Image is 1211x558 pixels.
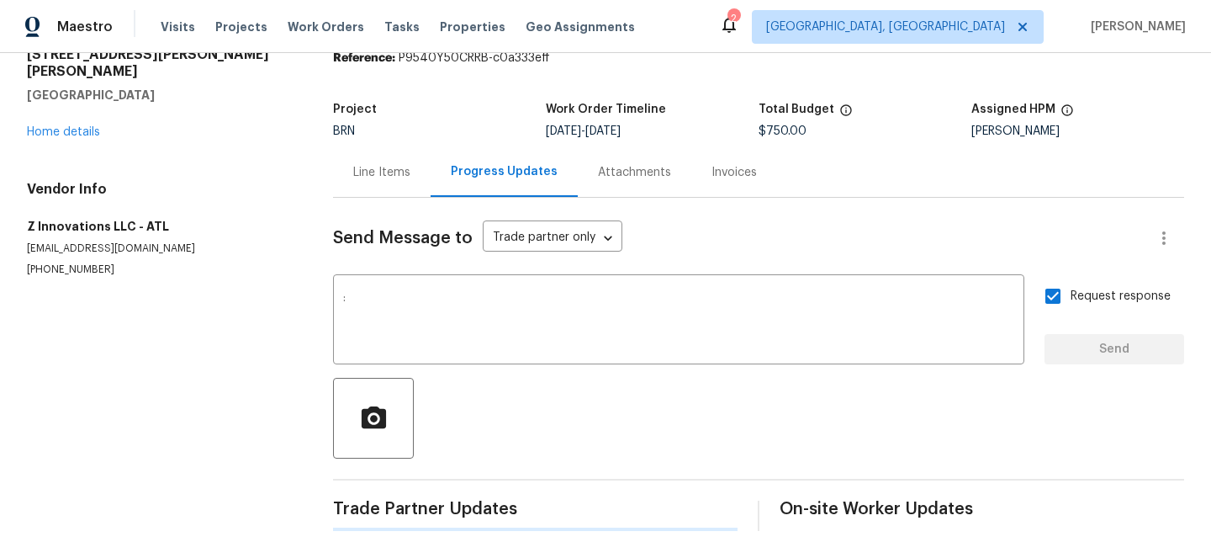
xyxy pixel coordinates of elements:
b: Reference: [333,52,395,64]
span: $750.00 [759,125,806,137]
h2: [STREET_ADDRESS][PERSON_NAME][PERSON_NAME] [27,46,293,80]
span: Request response [1071,288,1171,306]
span: Properties [440,19,505,35]
span: [DATE] [546,125,581,137]
span: Tasks [384,21,420,33]
span: Send Message to [333,230,473,247]
span: BRN [333,125,355,137]
div: P9540Y50CRRB-c0a333eff [333,50,1184,66]
h5: [GEOGRAPHIC_DATA] [27,87,293,104]
textarea: : [343,292,1014,351]
div: Progress Updates [451,163,558,180]
div: [PERSON_NAME] [971,125,1184,137]
span: On-site Worker Updates [780,501,1184,518]
div: Invoices [711,164,757,181]
a: Home details [27,126,100,138]
span: Trade Partner Updates [333,501,738,518]
span: Visits [161,19,195,35]
h5: Work Order Timeline [546,104,666,115]
h5: Project [333,104,377,115]
h5: Z Innovations LLC - ATL [27,218,293,235]
span: [PERSON_NAME] [1084,19,1186,35]
h4: Vendor Info [27,181,293,198]
span: [DATE] [585,125,621,137]
span: - [546,125,621,137]
div: 2 [727,10,739,27]
div: Attachments [598,164,671,181]
h5: Total Budget [759,104,834,115]
p: [EMAIL_ADDRESS][DOMAIN_NAME] [27,242,293,256]
span: Work Orders [288,19,364,35]
div: Line Items [353,164,410,181]
span: [GEOGRAPHIC_DATA], [GEOGRAPHIC_DATA] [766,19,1005,35]
span: Geo Assignments [526,19,635,35]
span: Projects [215,19,267,35]
span: The total cost of line items that have been proposed by Opendoor. This sum includes line items th... [839,104,853,125]
h5: Assigned HPM [971,104,1055,115]
div: Trade partner only [483,225,622,252]
span: The hpm assigned to this work order. [1060,104,1074,125]
span: Maestro [57,19,113,35]
p: [PHONE_NUMBER] [27,263,293,277]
